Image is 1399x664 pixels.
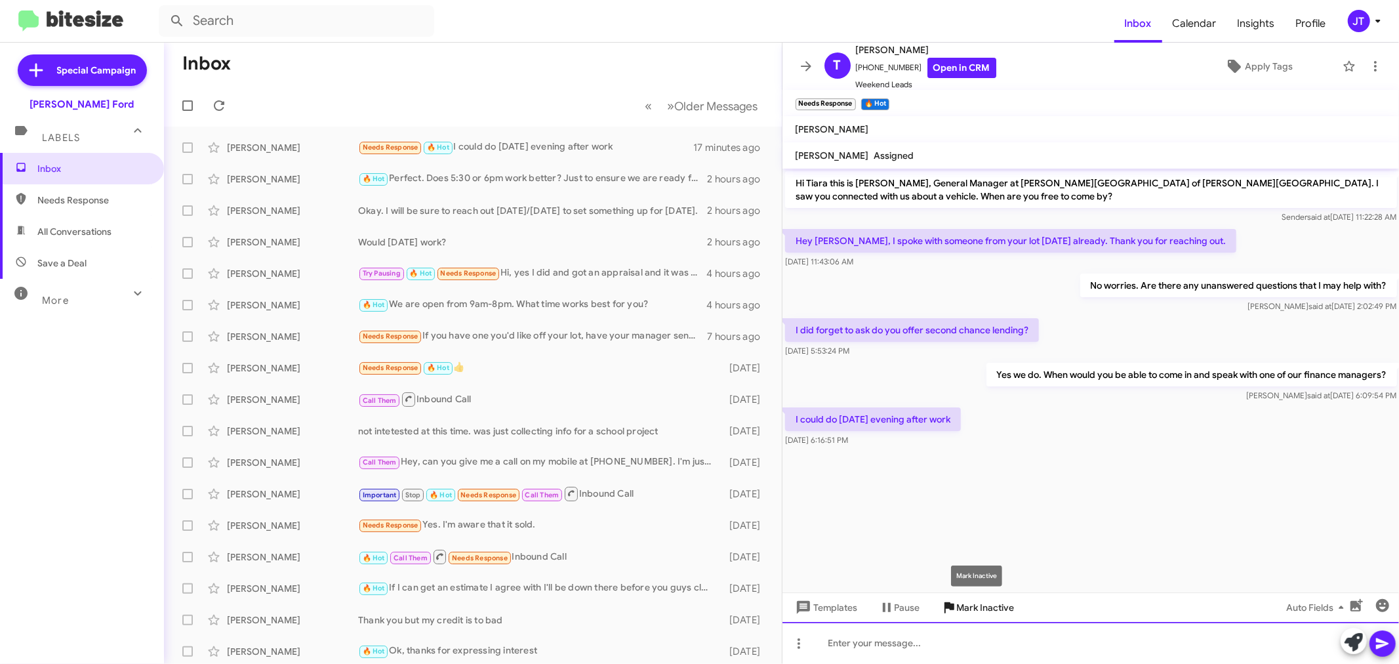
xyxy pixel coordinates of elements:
[227,330,358,343] div: [PERSON_NAME]
[1286,596,1349,619] span: Auto Fields
[1114,5,1162,43] a: Inbox
[427,143,449,152] span: 🔥 Hot
[707,330,771,343] div: 7 hours ago
[1080,274,1396,297] p: No worries. Are there any unanswered questions that I may help with?
[227,456,358,469] div: [PERSON_NAME]
[358,204,707,217] div: Okay. I will be sure to reach out [DATE]/[DATE] to set something up for [DATE].
[796,150,869,161] span: [PERSON_NAME]
[856,78,996,91] span: Weekend Leads
[363,363,418,372] span: Needs Response
[227,488,358,501] div: [PERSON_NAME]
[785,435,848,445] span: [DATE] 6:16:51 PM
[868,596,931,619] button: Pause
[358,613,720,627] div: Thank you but my credit is to bad
[227,645,358,658] div: [PERSON_NAME]
[358,644,720,659] div: Ok, thanks for expressing interest
[720,393,771,406] div: [DATE]
[707,236,771,249] div: 2 hours ago
[363,269,401,278] span: Try Pausing
[227,393,358,406] div: [PERSON_NAME]
[363,143,418,152] span: Needs Response
[358,581,720,596] div: If I can get an estimate I agree with I'll be down there before you guys close [DATE]
[227,613,358,627] div: [PERSON_NAME]
[358,486,720,502] div: Inbound Call
[645,98,653,114] span: «
[363,175,385,183] span: 🔥 Hot
[1247,301,1396,311] span: [PERSON_NAME] [DATE] 2:02:49 PM
[57,64,136,77] span: Special Campaign
[441,269,497,278] span: Needs Response
[693,141,771,154] div: 17 minutes ago
[227,173,358,186] div: [PERSON_NAME]
[227,141,358,154] div: [PERSON_NAME]
[638,93,660,119] button: Previous
[720,488,771,501] div: [DATE]
[720,362,771,375] div: [DATE]
[707,173,771,186] div: 2 hours ago
[227,299,358,312] div: [PERSON_NAME]
[957,596,1015,619] span: Mark Inactive
[796,98,856,110] small: Needs Response
[227,236,358,249] div: [PERSON_NAME]
[1162,5,1227,43] span: Calendar
[720,613,771,627] div: [DATE]
[1246,390,1396,400] span: [PERSON_NAME] [DATE] 6:09:54 PM
[37,162,149,175] span: Inbox
[1308,301,1331,311] span: said at
[1181,54,1336,78] button: Apply Tags
[525,491,559,499] span: Call Them
[363,332,418,341] span: Needs Response
[363,396,397,405] span: Call Them
[363,521,418,529] span: Needs Response
[796,123,869,135] span: [PERSON_NAME]
[37,194,149,207] span: Needs Response
[874,150,914,161] span: Assigned
[452,554,508,562] span: Needs Response
[358,297,706,312] div: We are open from 9am-8pm. What time works best for you?
[363,301,385,309] span: 🔥 Hot
[358,549,720,565] div: Inbound Call
[363,554,385,562] span: 🔥 Hot
[720,582,771,595] div: [DATE]
[834,55,841,76] span: T
[895,596,920,619] span: Pause
[1307,390,1330,400] span: said at
[227,519,358,532] div: [PERSON_NAME]
[37,225,112,238] span: All Conversations
[363,584,385,592] span: 🔥 Hot
[720,456,771,469] div: [DATE]
[227,550,358,564] div: [PERSON_NAME]
[720,550,771,564] div: [DATE]
[675,99,758,114] span: Older Messages
[37,257,87,270] span: Save a Deal
[1227,5,1286,43] a: Insights
[18,54,147,86] a: Special Campaign
[668,98,675,114] span: »
[358,236,707,249] div: Would [DATE] work?
[227,204,358,217] div: [PERSON_NAME]
[931,596,1025,619] button: Mark Inactive
[785,346,849,356] span: [DATE] 5:53:24 PM
[182,53,231,74] h1: Inbox
[927,58,996,78] a: Open in CRM
[227,582,358,595] div: [PERSON_NAME]
[409,269,432,278] span: 🔥 Hot
[1276,596,1360,619] button: Auto Fields
[986,363,1396,386] p: Yes we do. When would you be able to come in and speak with one of our finance managers?
[706,299,771,312] div: 4 hours ago
[358,266,706,281] div: Hi, yes I did and got an appraisal and it was much less than I expected but thank you for your as...
[427,363,449,372] span: 🔥 Hot
[1286,5,1337,43] a: Profile
[720,425,771,438] div: [DATE]
[227,267,358,280] div: [PERSON_NAME]
[30,98,134,111] div: [PERSON_NAME] Ford
[1348,10,1370,32] div: JT
[785,318,1039,342] p: I did forget to ask do you offer second chance lending?
[720,645,771,658] div: [DATE]
[861,98,889,110] small: 🔥 Hot
[856,42,996,58] span: [PERSON_NAME]
[159,5,434,37] input: Search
